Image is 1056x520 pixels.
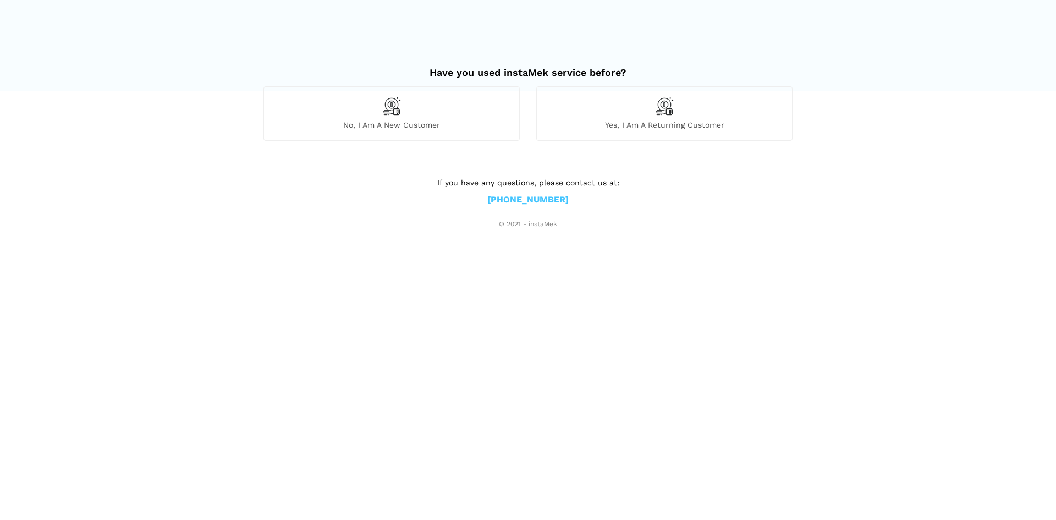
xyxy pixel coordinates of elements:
p: If you have any questions, please contact us at: [355,177,701,189]
span: No, I am a new customer [264,120,519,130]
a: [PHONE_NUMBER] [487,194,569,206]
span: Yes, I am a returning customer [537,120,792,130]
h2: Have you used instaMek service before? [263,56,793,79]
span: © 2021 - instaMek [355,220,701,229]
